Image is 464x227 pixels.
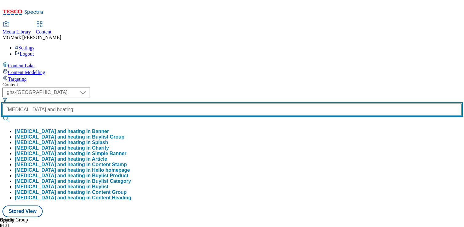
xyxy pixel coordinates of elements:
[15,190,127,195] button: [MEDICAL_DATA] and heating in Content Group
[36,29,52,34] span: Content
[8,76,27,82] span: Targeting
[15,178,131,184] div: [MEDICAL_DATA] and heating in
[15,184,108,190] button: [MEDICAL_DATA] and heating in Buylist
[15,178,131,184] button: [MEDICAL_DATA] and heating in Buylist Category
[92,190,127,195] span: Content Group
[10,35,61,40] span: Mark [PERSON_NAME]
[2,68,462,75] a: Content Modelling
[2,75,462,82] a: Targeting
[8,63,35,68] span: Content Lake
[92,178,131,184] span: Buylist Category
[15,151,126,156] button: [MEDICAL_DATA] and heating in Simple Banner
[15,51,34,57] a: Logout
[2,62,462,68] a: Content Lake
[15,162,127,167] button: [MEDICAL_DATA] and heating in Content Stamp
[15,145,109,151] div: [MEDICAL_DATA] and heating in
[8,70,45,75] span: Content Modelling
[15,195,131,201] button: [MEDICAL_DATA] and heating in Content Heading
[15,145,109,151] button: [MEDICAL_DATA] and heating in Charity
[2,97,7,102] svg: Search Filters
[92,134,125,139] span: Buylist Group
[92,162,127,167] span: Content Stamp
[2,82,462,88] div: Content
[2,205,43,217] button: Stored View
[15,134,125,140] div: [MEDICAL_DATA] and heating in
[15,140,108,145] button: [MEDICAL_DATA] and heating in Splash
[15,134,125,140] button: [MEDICAL_DATA] and heating in Buylist Group
[15,156,107,162] button: [MEDICAL_DATA] and heating in Article
[15,167,130,173] button: [MEDICAL_DATA] and heating in Hello homepage
[2,35,10,40] span: MG
[15,129,109,134] button: [MEDICAL_DATA] and heating in Banner
[15,162,127,167] div: [MEDICAL_DATA] and heating in
[15,190,127,195] div: [MEDICAL_DATA] and heating in
[15,45,34,50] a: Settings
[36,22,52,35] a: Content
[2,29,31,34] span: Media Library
[15,173,128,178] button: [MEDICAL_DATA] and heating in Buylist Product
[2,22,31,35] a: Media Library
[92,145,109,151] span: Charity
[2,104,462,116] input: Search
